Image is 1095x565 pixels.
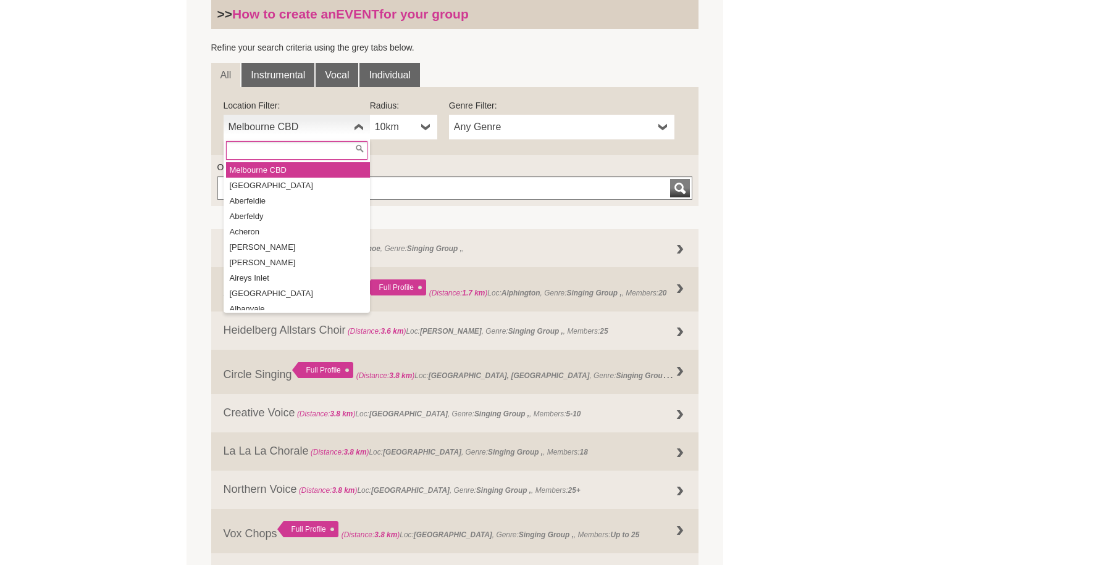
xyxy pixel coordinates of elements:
[226,301,370,316] li: Albanvale
[330,410,353,418] strong: 3.8 km
[356,368,763,381] span: Loc: , Genre: , Members:
[476,486,531,495] strong: Singing Group ,
[370,115,437,139] a: 10km
[429,371,590,380] strong: [GEOGRAPHIC_DATA], [GEOGRAPHIC_DATA]
[211,311,699,350] a: Heidelberg Allstars Choir (Distance:3.6 km)Loc:[PERSON_NAME], Genre:Singing Group ,, Members:25
[488,448,543,456] strong: Singing Group ,
[429,289,667,297] span: Loc: , Genre: , Members:
[211,229,699,267] a: LivingSong (Distance:0.0 km)Loc:Ivanhoe, Genre:Singing Group ,,
[370,99,437,112] label: Radius:
[462,289,485,297] strong: 1.7 km
[356,371,415,380] span: (Distance: )
[309,448,588,456] span: Loc: , Genre: , Members:
[566,410,581,418] strong: 5-10
[610,530,639,539] strong: Up to 25
[241,63,314,88] a: Instrumental
[369,410,448,418] strong: [GEOGRAPHIC_DATA]
[383,448,461,456] strong: [GEOGRAPHIC_DATA]
[346,327,608,336] span: Loc: , Genre: , Members:
[449,115,674,139] a: Any Genre
[226,193,370,208] li: Aberfeldie
[600,327,608,336] strong: 25
[407,244,462,253] strong: Singing Group ,
[348,327,406,336] span: (Distance: )
[380,327,403,336] strong: 3.6 km
[429,289,488,297] span: (Distance: )
[374,530,397,539] strong: 3.8 km
[616,368,673,381] strong: Singing Group ,
[297,486,581,495] span: Loc: , Genre: , Members:
[277,521,338,537] div: Full Profile
[211,350,699,394] a: Circle Singing Full Profile (Distance:3.8 km)Loc:[GEOGRAPHIC_DATA], [GEOGRAPHIC_DATA], Genre:Sing...
[211,63,241,88] a: All
[226,270,370,286] li: Aireys Inlet
[311,448,369,456] span: (Distance: )
[232,7,469,21] a: How to create anEVENTfor your group
[211,394,699,432] a: Creative Voice (Distance:3.8 km)Loc:[GEOGRAPHIC_DATA], Genre:Singing Group ,, Members:5-10
[211,509,699,553] a: Vox Chops Full Profile (Distance:3.8 km)Loc:[GEOGRAPHIC_DATA], Genre:Singing Group ,, Members:Up ...
[449,99,674,112] label: Genre Filter:
[342,530,400,539] span: (Distance: )
[508,327,563,336] strong: Singing Group ,
[217,161,693,173] label: Or find a Group by Keywords
[226,224,370,239] li: Acheron
[226,286,370,301] li: [GEOGRAPHIC_DATA]
[420,327,482,336] strong: [PERSON_NAME]
[226,208,370,224] li: Aberfeldy
[454,120,653,134] span: Any Genre
[375,120,416,134] span: 10km
[501,289,540,297] strong: Alphington
[365,279,426,295] div: Full Profile
[342,530,640,539] span: Loc: , Genre: , Members:
[279,244,464,253] span: Loc: , Genre: ,
[316,63,358,88] a: Vocal
[568,486,581,495] strong: 25+
[297,410,356,418] span: (Distance: )
[658,289,666,297] strong: 20
[299,486,358,495] span: (Distance: )
[229,120,349,134] span: Melbourne CBD
[226,255,370,270] li: [PERSON_NAME]
[414,530,492,539] strong: [GEOGRAPHIC_DATA]
[580,448,588,456] strong: 18
[336,7,379,21] strong: EVENT
[389,371,412,380] strong: 3.8 km
[332,486,355,495] strong: 3.8 km
[567,289,622,297] strong: Singing Group ,
[292,362,353,378] div: Full Profile
[295,410,581,418] span: Loc: , Genre: , Members:
[371,486,450,495] strong: [GEOGRAPHIC_DATA]
[359,63,420,88] a: Individual
[224,99,370,112] label: Location Filter:
[211,41,699,54] p: Refine your search criteria using the grey tabs below.
[217,6,693,22] h3: >>
[224,115,370,139] a: Melbourne CBD
[519,530,574,539] strong: Singing Group ,
[211,432,699,471] a: La La La Chorale (Distance:3.8 km)Loc:[GEOGRAPHIC_DATA], Genre:Singing Group ,, Members:18
[211,471,699,509] a: Northern Voice (Distance:3.8 km)Loc:[GEOGRAPHIC_DATA], Genre:Singing Group ,, Members:25+
[211,267,699,311] a: Alphington Community Choir Full Profile (Distance:1.7 km)Loc:Alphington, Genre:Singing Group ,, M...
[343,448,366,456] strong: 3.8 km
[474,410,529,418] strong: Singing Group ,
[226,239,370,255] li: [PERSON_NAME]
[226,178,370,193] li: [GEOGRAPHIC_DATA]
[226,162,370,178] li: Melbourne CBD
